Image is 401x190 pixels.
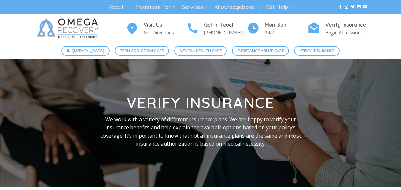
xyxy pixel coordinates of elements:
a: Visit Us Get Directions [126,21,186,36]
a: Services [182,1,207,13]
p: [PHONE_NUMBER] [204,29,247,36]
p: We work with a variety of different insurance plans. We are happy to verify your insurance benefi... [97,115,304,148]
a: Verify Insurance [294,46,340,56]
a: Tech Addiction Care [115,46,169,56]
a: Knowledgebase [214,1,258,13]
a: Mental Health Care [174,46,227,56]
img: Omega Recovery [33,14,105,43]
a: Send us an email [357,5,361,9]
a: Follow on YouTube [363,5,367,9]
h4: Verify Insurance [325,21,368,29]
a: Follow on Facebook [338,5,342,9]
p: 24/7 [265,29,308,36]
a: Follow on Twitter [351,5,355,9]
a: [MEDICAL_DATA] [61,46,110,56]
h4: Get In Touch [204,21,247,29]
a: Get Help [266,1,292,13]
iframe: reCAPTCHA [3,166,26,186]
a: Substance Abuse Care [232,46,289,56]
p: Begin Admissions [325,29,368,36]
a: Get In Touch [PHONE_NUMBER] [186,21,247,36]
a: About [109,1,128,13]
span: Verify Insurance [300,48,335,54]
span: Substance Abuse Care [237,48,284,54]
p: Get Directions [144,29,186,36]
a: Follow on Instagram [345,5,348,9]
strong: Verify Insurance [127,93,274,112]
a: Treatment For [135,1,175,13]
h4: Mon-Sun [265,21,308,29]
h4: Visit Us [144,21,186,29]
span: [MEDICAL_DATA] [72,48,104,54]
a: Verify Insurance Begin Admissions [308,21,368,36]
span: Tech Addiction Care [120,48,164,54]
span: Mental Health Care [180,48,222,54]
